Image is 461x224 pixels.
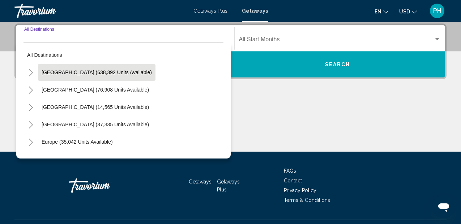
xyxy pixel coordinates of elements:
span: en [375,9,381,14]
span: [GEOGRAPHIC_DATA] (638,392 units available) [42,69,152,75]
button: Toggle United States (638,392 units available) [24,65,38,80]
span: [GEOGRAPHIC_DATA] (37,335 units available) [42,122,149,127]
button: Toggle Europe (35,042 units available) [24,135,38,149]
span: Europe (35,042 units available) [42,139,113,145]
span: Search [325,62,350,68]
button: [GEOGRAPHIC_DATA] (76,908 units available) [38,81,153,98]
button: [GEOGRAPHIC_DATA] (14,565 units available) [38,99,153,115]
span: All destinations [27,52,62,58]
button: Toggle Canada (14,565 units available) [24,100,38,114]
a: FAQs [284,168,296,174]
a: Privacy Policy [284,187,316,193]
button: Australia (3,029 units available) [38,151,117,168]
button: Search [231,51,445,77]
span: PH [433,7,441,14]
a: Getaways Plus [217,179,240,193]
button: All destinations [24,47,223,63]
button: [GEOGRAPHIC_DATA] (37,335 units available) [38,116,153,133]
a: Travorium [14,4,186,18]
span: USD [399,9,410,14]
button: Toggle Mexico (76,908 units available) [24,83,38,97]
a: Getaways [242,8,268,14]
button: Change language [375,6,388,17]
span: [GEOGRAPHIC_DATA] (14,565 units available) [42,104,149,110]
button: Europe (35,042 units available) [38,134,116,150]
a: Contact [284,178,302,183]
button: User Menu [428,3,447,18]
button: [GEOGRAPHIC_DATA] (638,392 units available) [38,64,155,81]
a: Getaways Plus [193,8,227,14]
iframe: Button to launch messaging window [432,195,455,218]
button: Toggle Australia (3,029 units available) [24,152,38,166]
a: Travorium [69,175,141,196]
a: Terms & Conditions [284,197,330,203]
button: Change currency [399,6,417,17]
span: [GEOGRAPHIC_DATA] (76,908 units available) [42,87,149,93]
button: Toggle Caribbean & Atlantic Islands (37,335 units available) [24,117,38,132]
div: Search widget [16,25,445,77]
a: Getaways [189,179,212,185]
